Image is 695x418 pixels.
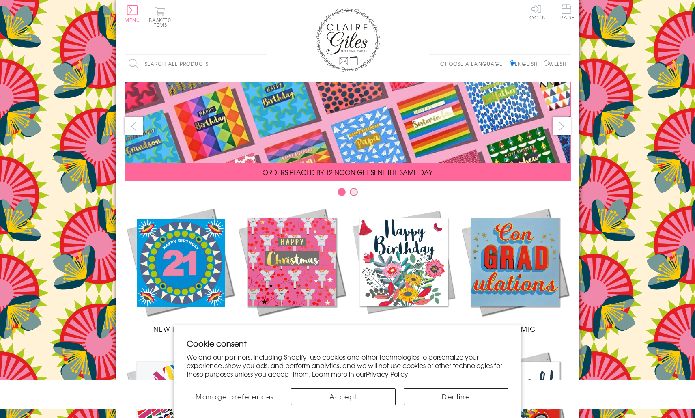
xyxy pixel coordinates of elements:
input: Search [258,55,267,73]
span: Christmas [271,324,312,334]
span: Birthdays [384,324,423,334]
button: Decline [404,388,508,405]
button: next [553,117,571,135]
button: Accept [291,388,396,405]
h2: Cookie consent [187,338,508,349]
img: Claire Giles Greetings Cards [315,8,380,72]
button: Menu [125,5,140,22]
span: Manage preferences [196,392,274,401]
p: Choose a language: [440,60,508,67]
span: New Releases [153,324,207,334]
span: ORDERS PLACED BY 12 NOON GET SENT THE SAME DAY [263,167,432,177]
label: Welsh [544,60,567,67]
div: Carousel Pagination [125,187,571,200]
span: Menu [125,16,140,24]
a: Trade [558,4,575,22]
input: English [510,60,515,66]
span: 0 items [153,16,171,28]
button: Carousel Page 1 (Current Slide) [338,188,346,196]
button: Carousel Page 2 [350,188,358,196]
button: Manage preferences [187,388,283,405]
span: Academic [494,324,536,334]
p: We and our partners, including Shopify, use cookies and other technologies to personalize your ex... [187,353,508,378]
input: Welsh [544,60,549,66]
input: Search all products [125,55,267,73]
a: Christmas [236,206,348,334]
button: prev [125,117,143,135]
a: New Releases [125,206,236,334]
label: English [510,60,542,67]
a: Log In [527,4,546,20]
a: Academic [459,206,571,334]
button: Basket0 items [149,6,171,27]
span: Trade [558,4,575,20]
a: Privacy Policy [366,369,408,379]
a: Birthdays [348,206,459,334]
